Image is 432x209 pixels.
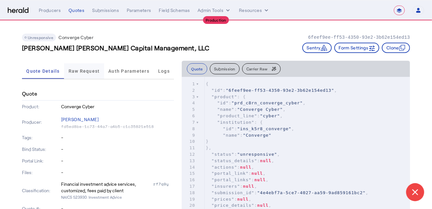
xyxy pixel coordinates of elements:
p: Bind Status: [22,146,60,152]
span: : , [206,88,337,93]
span: null [254,177,265,182]
span: : , [206,113,283,118]
button: Sentry [302,43,332,53]
button: Resources dropdown menu [239,7,270,14]
span: null [237,197,249,202]
span: "Converge Cyber" [237,107,283,112]
p: - [61,169,174,176]
span: : , [206,158,274,163]
div: 2 [182,87,196,94]
div: 14 [182,164,196,171]
span: : , [206,152,280,157]
button: Submission [210,63,240,74]
h3: [PERSON_NAME] [PERSON_NAME] Capital Management, LLC [22,43,210,52]
div: 15 [182,170,196,177]
div: 4 [182,100,196,106]
div: Parameters [127,7,151,14]
span: null [257,203,268,208]
span: : , [206,177,268,182]
span: "institution" [217,120,254,125]
div: rf7q9y [153,181,174,194]
p: Product: [22,103,60,110]
button: Clone [382,43,410,53]
div: 11 [182,145,196,151]
span: "status_details" [211,158,257,163]
span: null [260,158,271,163]
span: Quote Details [26,69,59,73]
div: Field Schemas [159,7,190,14]
p: Converge Cyber [59,34,93,41]
p: NAICS 523930: Investment Advice [61,194,174,200]
p: Portal Link: [22,158,60,164]
button: Quote [187,63,207,74]
span: null [240,165,251,170]
span: } [206,139,209,144]
p: - [61,134,174,141]
span: "id" [223,126,234,131]
div: 17 [182,183,196,190]
div: 16 [182,177,196,183]
span: "cyber" [260,113,280,118]
span: "prd_c8rn_converge_cyber" [232,100,303,105]
span: null [243,184,254,189]
div: Quotes [69,7,84,14]
div: 6 [182,113,196,119]
span: : [206,133,271,138]
span: : , [206,203,271,208]
div: 1 [182,81,196,87]
button: Carrier Raw [242,63,281,74]
span: Logs [158,69,170,73]
span: : , [206,171,265,176]
span: Carrier Raw [246,67,267,71]
span: : , [206,100,306,105]
span: "product" [211,94,237,99]
p: Files: [22,169,60,176]
div: Financial investment advice services, customized, fees paid by client [61,181,152,194]
div: 7 [182,119,196,126]
span: { [206,81,209,86]
span: "submission_id" [211,190,254,195]
span: : { [206,120,263,125]
div: Producers [39,7,61,14]
span: : , [206,197,251,202]
span: Raw Request [69,69,100,73]
p: [PERSON_NAME] [61,115,174,124]
div: 12 [182,151,196,158]
p: - [61,146,174,152]
button: internal dropdown menu [198,7,231,14]
span: "status" [211,152,234,157]
span: Unresponsive [28,35,53,40]
span: "portal_link" [211,171,249,176]
span: : , [206,190,368,195]
div: Submissions [92,7,119,14]
span: "product_line" [217,113,257,118]
p: Classification: [22,187,60,194]
p: Tags: [22,134,60,141]
img: Herald Logo [8,7,28,14]
div: 19 [182,196,196,203]
div: 10 [182,138,196,145]
p: - [61,158,174,164]
span: "id" [217,100,229,105]
span: "id" [211,88,223,93]
span: "6feef9ee-ff53-4350-93e2-3b62e154ed13" [226,88,334,93]
span: "insurers" [211,184,240,189]
div: 13 [182,158,196,164]
div: 9 [182,132,196,139]
span: "actions" [211,165,237,170]
span: "Converge" [243,133,271,138]
div: 18 [182,190,196,196]
span: "portal_links" [211,177,252,182]
div: Production [203,16,229,24]
span: "prices" [211,197,234,202]
div: 20 [182,202,196,209]
span: }, [206,145,211,150]
p: Producer: [22,119,60,125]
span: : , [206,126,294,131]
span: "ins_k5r8_converge" [237,126,292,131]
span: "price_details" [211,203,254,208]
div: 3 [182,94,196,100]
span: : { [206,94,246,99]
span: null [252,171,263,176]
p: Converge Cyber [61,103,174,110]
